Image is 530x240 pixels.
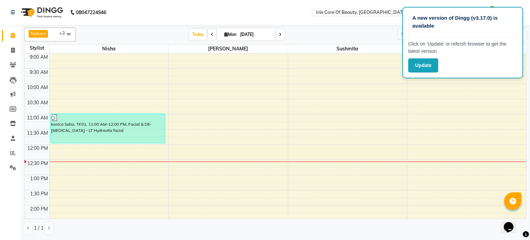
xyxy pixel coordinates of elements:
div: 2:00 PM [29,205,49,213]
button: Update [408,58,438,73]
div: 1:00 PM [29,175,49,182]
span: Sushmita [288,45,407,53]
a: x [43,31,46,36]
iframe: chat widget [501,212,523,233]
span: Mon [223,32,238,37]
span: +3 [59,30,70,36]
div: 9:00 AM [28,54,49,61]
div: 12:00 PM [26,145,49,152]
div: 11:30 AM [26,129,49,137]
span: Nisha [50,45,169,53]
div: 10:00 AM [26,84,49,91]
span: Nisha [31,31,43,36]
span: Today [189,29,207,40]
div: 10:30 AM [26,99,49,106]
input: Search Appointment [398,29,458,40]
span: 1 / 1 [34,224,43,232]
div: Stylist [24,45,49,52]
input: 2025-09-01 [238,29,273,40]
p: A new version of Dingg (v3.17.0) is available [412,14,513,30]
div: 9:30 AM [28,69,49,76]
div: 1:30 PM [29,190,49,198]
img: logo [18,3,65,22]
span: [PERSON_NAME] [169,45,288,53]
p: Click on ‘Update’ or refersh browser to get the latest version. [408,40,517,55]
div: 11:00 AM [26,114,49,122]
b: 08047224946 [76,3,106,22]
img: Admin [486,6,498,18]
div: 12:30 PM [26,160,49,167]
div: konica Saha, TK01, 11:00 AM-12:00 PM, Facial & DE-[MEDICAL_DATA] - LT Hydravita facial [51,114,165,143]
